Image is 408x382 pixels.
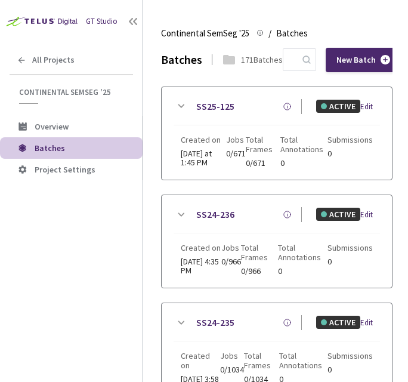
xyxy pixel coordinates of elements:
[276,26,308,41] span: Batches
[244,351,280,370] span: Total Frames
[316,100,360,113] div: ACTIVE
[278,267,327,276] span: 0
[327,149,373,158] span: 0
[246,135,280,154] span: Total Frames
[196,207,234,222] a: SS24-236
[226,149,246,158] span: 0/671
[241,267,278,276] span: 0/966
[181,256,219,276] span: [DATE] 4:35 PM
[316,208,360,221] div: ACTIVE
[241,54,283,66] div: 171 Batches
[280,159,327,168] span: 0
[278,243,327,262] span: Total Annotations
[162,87,392,180] div: SS25-125ACTIVEEditCreated on[DATE] at 1:45 PMJobs0/671Total Frames0/671Total Annotations0Submissi...
[327,351,373,361] span: Submissions
[32,55,75,65] span: All Projects
[221,243,241,252] span: Jobs
[268,26,271,41] li: /
[181,148,212,168] span: [DATE] at 1:45 PM
[196,315,234,330] a: SS24-235
[35,143,65,153] span: Batches
[196,99,234,114] a: SS25-125
[336,55,376,65] span: New Batch
[226,135,246,144] span: Jobs
[220,351,244,361] span: Jobs
[181,351,220,370] span: Created on
[241,243,278,262] span: Total Frames
[35,121,69,132] span: Overview
[327,257,373,266] span: 0
[360,209,380,221] div: Edit
[162,195,392,288] div: SS24-236ACTIVEEditCreated on[DATE] 4:35 PMJobs0/966Total Frames0/966Total Annotations0Submissions0
[181,135,226,144] span: Created on
[327,135,373,144] span: Submissions
[220,365,244,374] span: 0/1034
[360,317,380,329] div: Edit
[279,351,327,370] span: Total Annotations
[161,51,202,69] div: Batches
[316,316,360,329] div: ACTIVE
[19,87,126,97] span: Continental SemSeg '25
[280,135,327,154] span: Total Annotations
[246,159,280,168] span: 0/671
[181,243,221,252] span: Created on
[327,243,373,252] span: Submissions
[221,257,241,266] span: 0/966
[86,16,118,27] div: GT Studio
[327,365,373,374] span: 0
[286,49,301,70] input: Search
[360,101,380,113] div: Edit
[161,26,249,41] span: Continental SemSeg '25
[35,164,95,175] span: Project Settings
